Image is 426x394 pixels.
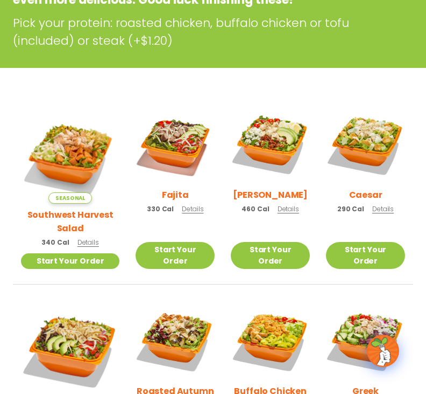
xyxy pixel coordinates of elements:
[231,105,310,184] img: Product photo for Cobb Salad
[349,188,382,202] h2: Caesar
[231,242,310,269] a: Start Your Order
[162,188,189,202] h2: Fajita
[21,253,119,269] a: Start Your Order
[136,242,215,269] a: Start Your Order
[136,105,215,184] img: Product photo for Fajita Salad
[21,105,119,203] img: Product photo for Southwest Harvest Salad
[147,204,174,214] span: 330 Cal
[41,238,69,247] span: 340 Cal
[136,301,215,380] img: Product photo for Roasted Autumn Salad
[48,192,92,204] span: Seasonal
[337,204,364,214] span: 290 Cal
[372,204,394,213] span: Details
[326,301,405,380] img: Product photo for Greek Salad
[21,208,119,235] h2: Southwest Harvest Salad
[231,301,310,380] img: Product photo for Buffalo Chicken Salad
[13,14,413,50] p: Pick your protein: roasted chicken, buffalo chicken or tofu (included) or steak (+$1.20)
[368,336,398,366] img: wpChatIcon
[242,204,269,214] span: 460 Cal
[182,204,203,213] span: Details
[77,238,99,247] span: Details
[233,188,308,202] h2: [PERSON_NAME]
[326,105,405,184] img: Product photo for Caesar Salad
[326,242,405,269] a: Start Your Order
[278,204,299,213] span: Details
